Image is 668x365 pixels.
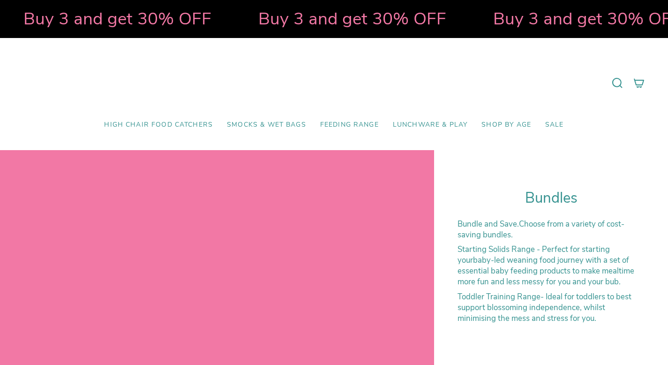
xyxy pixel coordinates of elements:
[23,7,211,30] strong: Buy 3 and get 30% OFF
[458,291,645,324] p: - Ideal for toddlers to best support blossoming independence, whilst minimising the mess and stre...
[253,52,415,114] a: Mumma’s Little Helpers
[458,244,645,287] p: - Perfect for starting your
[538,114,571,136] a: SALE
[458,190,645,207] h1: Bundles
[458,219,519,229] strong: Bundle and Save.
[104,121,213,129] span: High Chair Food Catchers
[313,114,386,136] a: Feeding Range
[458,255,634,287] span: baby-led weaning food journey with a set of essential baby feeding products to make mealtime more...
[97,114,220,136] a: High Chair Food Catchers
[458,291,540,302] strong: Toddler Training Range
[320,121,379,129] span: Feeding Range
[258,7,446,30] strong: Buy 3 and get 30% OFF
[458,219,645,240] p: Choose from a variety of cost-saving bundles.
[220,114,313,136] a: Smocks & Wet Bags
[545,121,564,129] span: SALE
[458,244,535,255] strong: Starting Solids Range
[474,114,538,136] a: Shop by Age
[227,121,306,129] span: Smocks & Wet Bags
[481,121,531,129] span: Shop by Age
[393,121,467,129] span: Lunchware & Play
[386,114,474,136] a: Lunchware & Play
